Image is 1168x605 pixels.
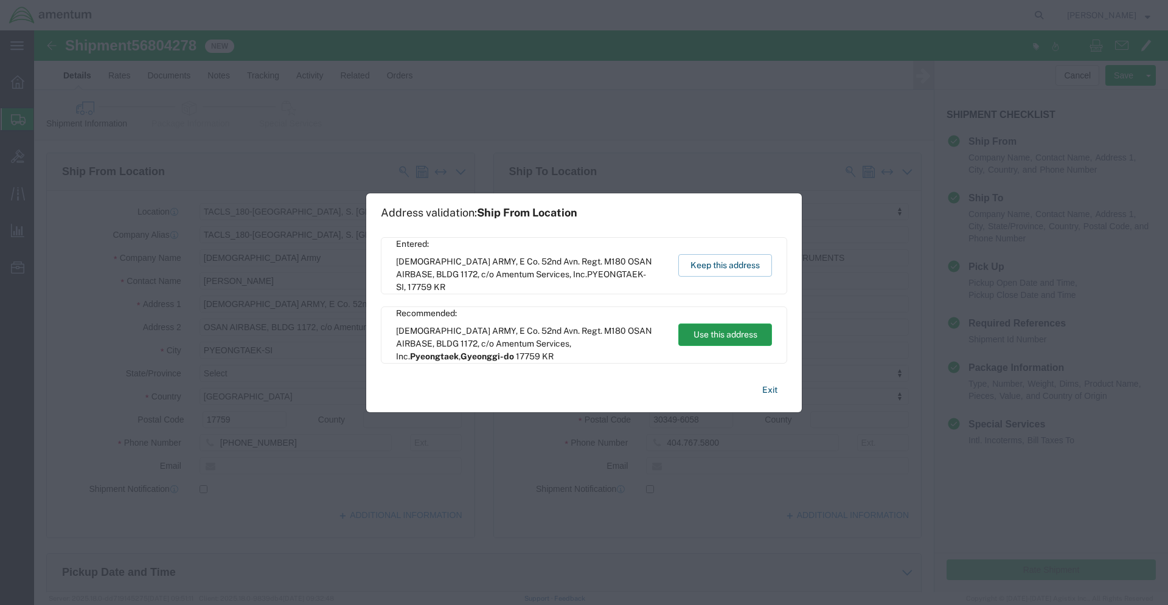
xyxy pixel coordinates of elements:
[434,282,445,292] span: KR
[542,351,554,361] span: KR
[381,206,577,220] h1: Address validation:
[753,379,787,401] button: Exit
[477,206,577,219] span: Ship From Location
[396,255,667,294] span: [DEMOGRAPHIC_DATA] ARMY, E Co. 52nd Avn. Regt. M180 OSAN AIRBASE, BLDG 1172, c/o Amentum Services...
[396,325,667,363] span: [DEMOGRAPHIC_DATA] ARMY, E Co. 52nd Avn. Regt. M180 OSAN AIRBASE, BLDG 1172, c/o Amentum Services...
[678,323,772,346] button: Use this address
[461,351,514,361] span: Gyeonggi-do
[678,254,772,277] button: Keep this address
[408,282,432,292] span: 17759
[516,351,540,361] span: 17759
[410,351,459,361] span: Pyeongtaek
[396,238,667,251] span: Entered:
[396,307,667,320] span: Recommended:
